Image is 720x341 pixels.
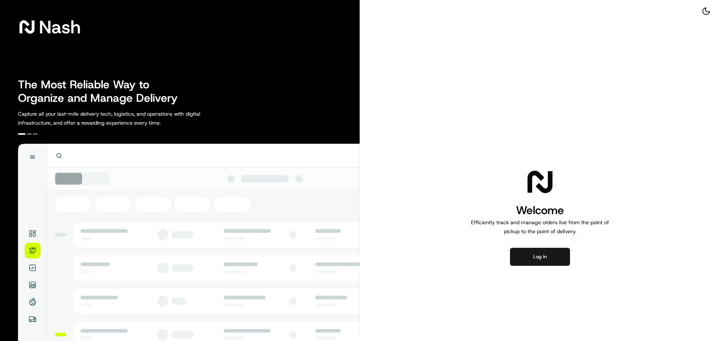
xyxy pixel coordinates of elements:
button: Log in [510,248,570,266]
h2: The Most Reliable Way to Organize and Manage Delivery [18,78,186,105]
h1: Welcome [468,203,612,218]
p: Efficiently track and manage orders live from the point of pickup to the point of delivery. [468,218,612,236]
p: Capture all your last-mile delivery tech, logistics, and operations with digital infrastructure, ... [18,109,234,127]
span: Nash [39,19,81,34]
